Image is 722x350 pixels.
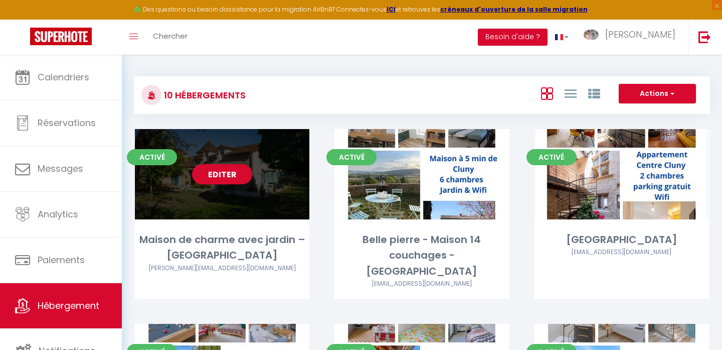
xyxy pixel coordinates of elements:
a: Vue par Groupe [588,85,600,101]
span: Activé [526,149,577,165]
div: Airbnb [534,248,709,257]
a: ICI [387,5,396,14]
a: Editer [192,164,252,184]
a: ... [PERSON_NAME] [576,20,688,55]
span: Paiements [38,254,85,266]
h3: 10 Hébergements [161,84,246,106]
a: Vue en Liste [565,85,577,101]
img: logout [698,31,711,43]
button: Ouvrir le widget de chat LiveChat [8,4,38,34]
img: ... [584,30,599,40]
img: Super Booking [30,28,92,45]
button: Actions [619,84,696,104]
span: Chercher [153,31,188,41]
button: Besoin d'aide ? [478,29,548,46]
a: Chercher [145,20,195,55]
div: Belle pierre - Maison 14 couchages - [GEOGRAPHIC_DATA] [334,232,509,279]
div: [GEOGRAPHIC_DATA] [534,232,709,248]
div: Airbnb [135,264,309,273]
span: Calendriers [38,71,89,83]
a: Vue en Box [541,85,553,101]
span: Activé [326,149,377,165]
div: Airbnb [334,279,509,289]
div: Maison de charme avec jardin – [GEOGRAPHIC_DATA] [135,232,309,264]
span: Analytics [38,208,78,220]
span: [PERSON_NAME] [605,28,675,41]
span: Activé [127,149,177,165]
span: Messages [38,162,83,175]
span: Hébergement [38,299,99,312]
span: Réservations [38,116,96,129]
a: créneaux d'ouverture de la salle migration [440,5,588,14]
